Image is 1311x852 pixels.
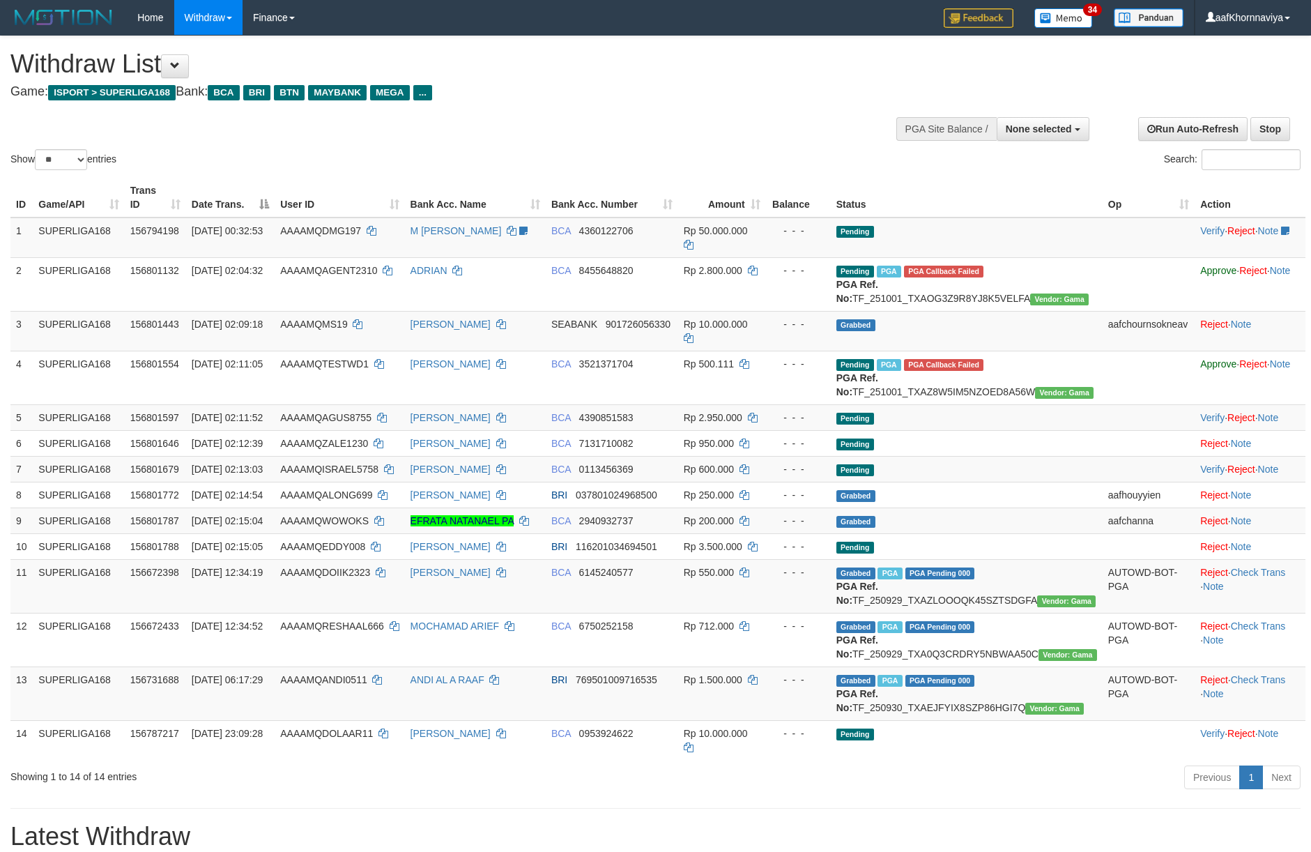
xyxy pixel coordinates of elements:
[130,728,179,739] span: 156787217
[1103,482,1195,508] td: aafhouyyien
[274,85,305,100] span: BTN
[831,667,1103,720] td: TF_250930_TXAEJFYIX8SZP86HGI7Q
[10,533,33,559] td: 10
[579,621,634,632] span: Copy 6750252158 to clipboard
[280,489,372,501] span: AAAAMQALONG699
[130,621,179,632] span: 156672433
[243,85,270,100] span: BRI
[1195,559,1305,613] td: · ·
[411,438,491,449] a: [PERSON_NAME]
[1195,482,1305,508] td: ·
[1200,319,1228,330] a: Reject
[551,515,571,526] span: BCA
[33,404,124,430] td: SUPERLIGA168
[10,667,33,720] td: 13
[772,540,825,554] div: - - -
[836,266,874,277] span: Pending
[579,412,634,423] span: Copy 4390851583 to clipboard
[831,559,1103,613] td: TF_250929_TXAZLOOOQK45SZTSDGFA
[1239,265,1267,276] a: Reject
[280,319,347,330] span: AAAAMQMS19
[275,178,404,218] th: User ID: activate to sort column ascending
[1203,581,1224,592] a: Note
[280,265,377,276] span: AAAAMQAGENT2310
[1231,319,1252,330] a: Note
[130,412,179,423] span: 156801597
[280,515,369,526] span: AAAAMQWOWOKS
[684,567,734,578] span: Rp 550.000
[280,225,361,236] span: AAAAMQDMG197
[772,317,825,331] div: - - -
[772,488,825,502] div: - - -
[606,319,670,330] span: Copy 901726056330 to clipboard
[33,720,124,760] td: SUPERLIGA168
[1103,311,1195,351] td: aafchournsokneav
[1195,667,1305,720] td: · ·
[10,178,33,218] th: ID
[280,674,367,685] span: AAAAMQANDI0511
[1025,703,1084,715] span: Vendor URL: https://trx31.1velocity.biz
[130,265,179,276] span: 156801132
[772,357,825,371] div: - - -
[1037,595,1096,607] span: Vendor URL: https://trx31.1velocity.biz
[772,264,825,277] div: - - -
[684,319,748,330] span: Rp 10.000.000
[1231,567,1286,578] a: Check Trans
[413,85,432,100] span: ...
[551,464,571,475] span: BCA
[1239,358,1267,370] a: Reject
[192,674,263,685] span: [DATE] 06:17:29
[411,319,491,330] a: [PERSON_NAME]
[551,265,571,276] span: BCA
[33,667,124,720] td: SUPERLIGA168
[33,178,124,218] th: Game/API: activate to sort column ascending
[551,489,567,501] span: BRI
[35,149,87,170] select: Showentries
[1184,766,1240,789] a: Previous
[1103,508,1195,533] td: aafchanna
[579,567,634,578] span: Copy 6145240577 to clipboard
[684,265,742,276] span: Rp 2.800.000
[1200,489,1228,501] a: Reject
[1195,404,1305,430] td: · ·
[579,358,634,370] span: Copy 3521371704 to clipboard
[280,358,369,370] span: AAAAMQTESTWD1
[1103,559,1195,613] td: AUTOWD-BOT-PGA
[1227,464,1255,475] a: Reject
[1195,311,1305,351] td: ·
[551,438,571,449] span: BCA
[130,489,179,501] span: 156801772
[772,411,825,425] div: - - -
[411,489,491,501] a: [PERSON_NAME]
[551,674,567,685] span: BRI
[33,218,124,258] td: SUPERLIGA168
[684,225,748,236] span: Rp 50.000.000
[130,438,179,449] span: 156801646
[1200,358,1236,370] a: Approve
[877,621,902,633] span: Marked by aafsoycanthlai
[772,436,825,450] div: - - -
[1103,667,1195,720] td: AUTOWD-BOT-PGA
[836,413,874,425] span: Pending
[1103,613,1195,667] td: AUTOWD-BOT-PGA
[836,568,875,579] span: Grabbed
[130,674,179,685] span: 156731688
[411,412,491,423] a: [PERSON_NAME]
[1195,533,1305,559] td: ·
[33,456,124,482] td: SUPERLIGA168
[1203,688,1224,699] a: Note
[877,359,901,371] span: Marked by aafseijuro
[1200,515,1228,526] a: Reject
[1103,178,1195,218] th: Op: activate to sort column ascending
[33,559,124,613] td: SUPERLIGA168
[280,541,365,552] span: AAAAMQEDDY008
[130,358,179,370] span: 156801554
[836,319,875,331] span: Grabbed
[192,464,263,475] span: [DATE] 02:13:03
[10,50,860,78] h1: Withdraw List
[411,464,491,475] a: [PERSON_NAME]
[33,508,124,533] td: SUPERLIGA168
[33,613,124,667] td: SUPERLIGA168
[1270,265,1291,276] a: Note
[836,634,878,660] b: PGA Ref. No:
